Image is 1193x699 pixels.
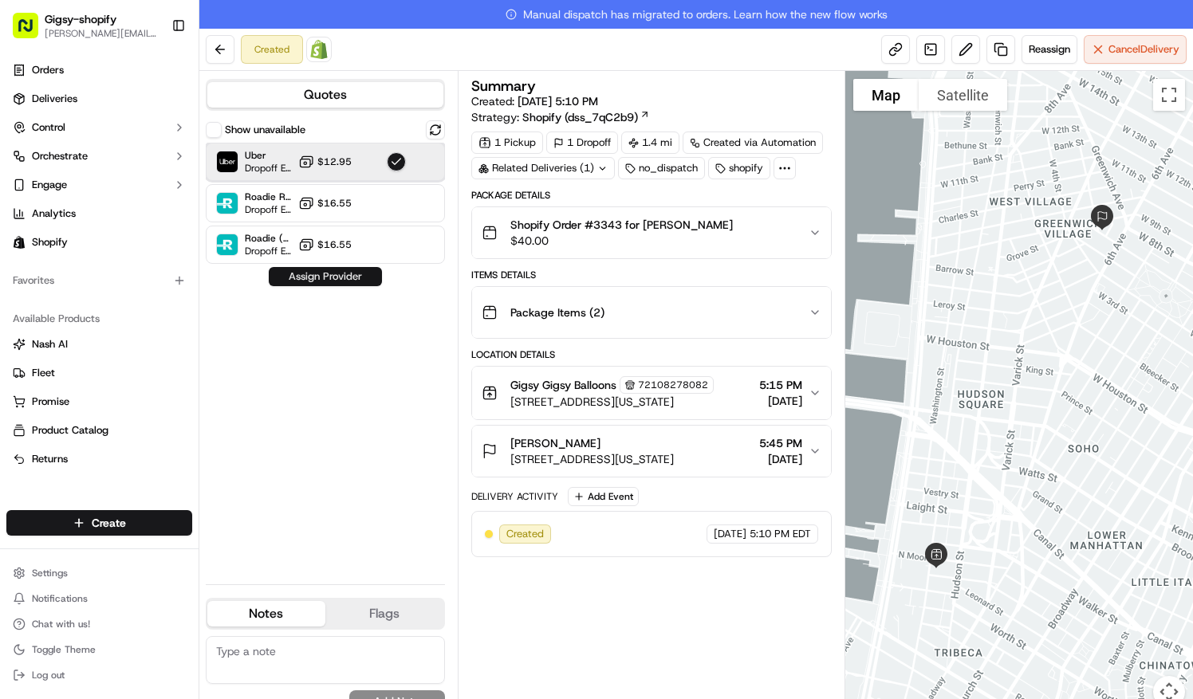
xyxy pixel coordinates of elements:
[510,435,600,451] span: [PERSON_NAME]
[298,237,352,253] button: $16.55
[141,246,174,259] span: [DATE]
[217,193,238,214] img: Roadie Rush (P2P)
[32,567,68,579] span: Settings
[522,109,650,125] a: Shopify (dss_7qC2b9)
[759,393,802,409] span: [DATE]
[714,527,746,541] span: [DATE]
[306,37,332,62] a: Shopify
[6,587,192,610] button: Notifications
[6,201,192,226] a: Analytics
[618,157,705,179] div: no_dispatch
[510,233,733,249] span: $40.00
[298,195,352,211] button: $16.55
[317,238,352,251] span: $16.55
[135,357,148,370] div: 💻
[32,178,67,192] span: Engage
[1029,42,1070,57] span: Reassign
[546,132,618,154] div: 1 Dropoff
[32,149,88,163] span: Orchestrate
[32,395,69,409] span: Promise
[6,172,192,198] button: Engage
[245,245,292,257] span: Dropoff ETA -
[32,290,45,303] img: 1736555255976-a54dd68f-1ca7-489b-9aae-adbdc363a1c4
[506,527,544,541] span: Created
[759,377,802,393] span: 5:15 PM
[471,79,536,93] h3: Summary
[16,357,29,370] div: 📗
[32,452,68,466] span: Returns
[708,157,770,179] div: shopify
[132,246,138,259] span: •
[45,11,116,27] span: Gigsy-shopify
[32,120,65,135] span: Control
[1108,42,1179,57] span: Cancel Delivery
[471,348,832,361] div: Location Details
[128,349,262,378] a: 💻API Documentation
[472,207,831,258] button: Shopify Order #3343 for [PERSON_NAME]$40.00
[32,592,88,605] span: Notifications
[919,79,1007,111] button: Show satellite imagery
[6,268,192,293] div: Favorites
[317,197,352,210] span: $16.55
[6,115,192,140] button: Control
[13,366,186,380] a: Fleet
[317,155,352,168] span: $12.95
[207,82,443,108] button: Quotes
[141,289,174,302] span: [DATE]
[41,102,287,119] input: Got a question? Start typing here...
[32,366,55,380] span: Fleet
[132,289,138,302] span: •
[245,232,292,245] span: Roadie (P2P)
[638,379,708,391] span: 72108278082
[1022,35,1077,64] button: Reassign
[471,157,615,179] div: Related Deliveries (1)
[309,40,329,59] img: Shopify
[568,487,639,506] button: Add Event
[269,267,382,286] button: Assign Provider
[683,132,823,154] a: Created via Automation
[112,394,193,406] a: Powered byPylon
[33,151,62,180] img: 9188753566659_6852d8bf1fb38e338040_72.png
[32,92,77,106] span: Deliveries
[6,389,192,414] button: Promise
[298,154,352,170] button: $12.95
[6,230,192,255] a: Shopify
[32,235,68,249] span: Shopify
[16,151,45,180] img: 1736555255976-a54dd68f-1ca7-489b-9aae-adbdc363a1c4
[45,27,159,40] button: [PERSON_NAME][EMAIL_ADDRESS][DOMAIN_NAME]
[6,510,192,536] button: Create
[6,57,192,83] a: Orders
[16,15,48,47] img: Nash
[472,367,831,419] button: Gigsy Gigsy Balloons72108278082[STREET_ADDRESS][US_STATE]5:15 PM[DATE]
[510,394,714,410] span: [STREET_ADDRESS][US_STATE]
[13,395,186,409] a: Promise
[151,355,256,371] span: API Documentation
[759,451,802,467] span: [DATE]
[32,669,65,681] span: Log out
[6,86,192,112] a: Deliveries
[13,423,186,438] a: Product Catalog
[72,167,219,180] div: We're available if you need us!
[49,289,129,302] span: [PERSON_NAME]
[471,93,598,109] span: Created:
[471,132,543,154] div: 1 Pickup
[72,151,262,167] div: Start new chat
[510,217,733,233] span: Shopify Order #3343 for [PERSON_NAME]
[325,601,443,626] button: Flags
[13,236,26,249] img: Shopify logo
[32,63,64,77] span: Orders
[1084,35,1187,64] button: CancelDelivery
[245,203,292,216] span: Dropoff ETA -
[271,156,290,175] button: Start new chat
[245,162,292,175] span: Dropoff ETA 39 minutes
[6,638,192,661] button: Toggle Theme
[10,349,128,378] a: 📗Knowledge Base
[6,306,192,332] div: Available Products
[471,189,832,202] div: Package Details
[207,601,325,626] button: Notes
[32,643,96,656] span: Toggle Theme
[6,360,192,386] button: Fleet
[471,109,650,125] div: Strategy:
